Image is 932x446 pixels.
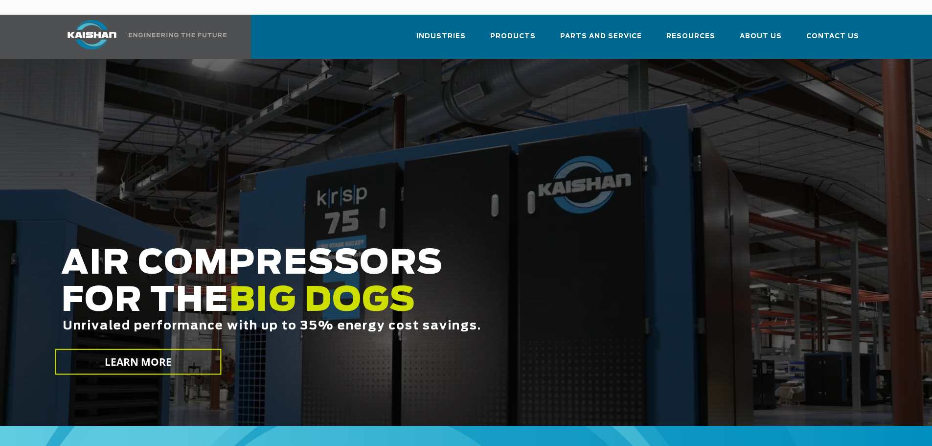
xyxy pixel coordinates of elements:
a: Kaishan USA [55,15,228,59]
span: About Us [740,31,782,42]
a: LEARN MORE [55,349,221,375]
a: Industries [416,23,466,57]
span: Contact Us [806,31,859,42]
img: Engineering the future [129,33,227,37]
span: Industries [416,31,466,42]
a: Resources [666,23,715,57]
a: About Us [740,23,782,57]
a: Products [490,23,536,57]
span: Resources [666,31,715,42]
h2: AIR COMPRESSORS FOR THE [61,245,734,363]
a: Contact Us [806,23,859,57]
img: kaishan logo [55,20,129,49]
a: Parts and Service [560,23,642,57]
span: LEARN MORE [104,355,172,369]
span: Unrivaled performance with up to 35% energy cost savings. [63,320,481,332]
span: Products [490,31,536,42]
span: BIG DOGS [229,284,416,318]
span: Parts and Service [560,31,642,42]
